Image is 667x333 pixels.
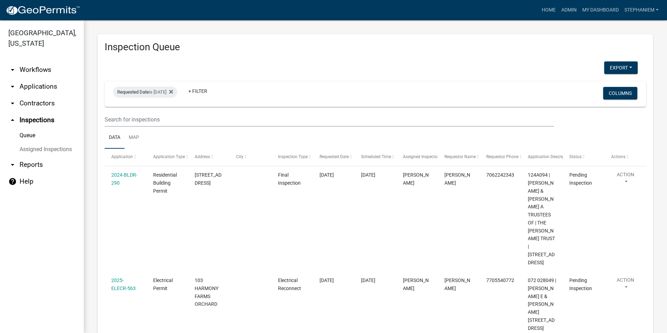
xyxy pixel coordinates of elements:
span: Application [111,154,133,159]
span: Requested Date [320,154,349,159]
span: Requestor Phone [486,154,518,159]
datatable-header-cell: Status [563,149,604,165]
i: arrow_drop_down [8,82,17,91]
i: arrow_drop_up [8,116,17,124]
datatable-header-cell: City [230,149,271,165]
span: Residential Building Permit [153,172,177,194]
datatable-header-cell: Requested Date [313,149,354,165]
a: Home [539,3,559,17]
a: + Filter [183,85,213,97]
datatable-header-cell: Assigned Inspector [396,149,438,165]
span: City [236,154,243,159]
span: Application Type [153,154,185,159]
a: StephanieM [622,3,661,17]
span: 124A094 | STAVAS KENNETH J & CARRIE A TRUSTEES OF | THE KC STAVAS TRUST | 161 S ROCK ISLAND DR [528,172,555,265]
span: Assigned Inspector [403,154,439,159]
span: 10/09/2025 [320,172,334,178]
span: Pending Inspection [569,172,592,186]
span: Requestor Name [444,154,476,159]
button: Columns [603,87,637,99]
datatable-header-cell: Actions [605,149,646,165]
a: My Dashboard [579,3,622,17]
a: Admin [559,3,579,17]
button: Action [611,276,640,294]
datatable-header-cell: Scheduled Time [354,149,396,165]
span: Electrical Permit [153,277,173,291]
i: arrow_drop_down [8,99,17,108]
span: Michele Rivera [403,172,429,186]
span: Pending Inspection [569,277,592,291]
div: [DATE] [361,171,389,179]
datatable-header-cell: Requestor Name [438,149,479,165]
button: Export [604,61,638,74]
datatable-header-cell: Inspection Type [271,149,313,165]
datatable-header-cell: Application Type [146,149,188,165]
span: 103 HARMONY FARMS ORCHARD [195,277,218,307]
span: 7705540772 [486,277,514,283]
span: Address [195,154,210,159]
a: Map [125,127,143,149]
span: Inspection Type [278,154,308,159]
a: 2025-ELECR-563 [111,277,136,291]
button: Action [611,171,640,188]
span: Zachariah Thrower [444,277,470,291]
datatable-header-cell: Application [105,149,146,165]
i: help [8,177,17,186]
a: 2024-BLDR-290 [111,172,137,186]
span: 10/09/2025 [320,277,334,283]
div: is [DATE] [113,87,177,98]
span: Scheduled Time [361,154,391,159]
a: Data [105,127,125,149]
i: arrow_drop_down [8,161,17,169]
span: John Gilliam [444,172,470,186]
span: 161 S ROCK ISLAND DR [195,172,222,186]
i: arrow_drop_down [8,66,17,74]
span: Cedrick Moreland [403,277,429,291]
datatable-header-cell: Requestor Phone [479,149,521,165]
span: 7062242343 [486,172,514,178]
input: Search for inspections [105,112,554,127]
datatable-header-cell: Address [188,149,230,165]
span: Status [569,154,582,159]
span: Requested Date [117,89,149,95]
span: Actions [611,154,625,159]
span: 072 028049 | MACKEY TERRY E & KAYLA R | PO Box 898 [528,277,556,331]
span: Application Description [528,154,572,159]
div: [DATE] [361,276,389,284]
span: Final Inspection [278,172,301,186]
datatable-header-cell: Application Description [521,149,563,165]
h3: Inspection Queue [105,41,646,53]
span: Electrical Reconnect [278,277,301,291]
